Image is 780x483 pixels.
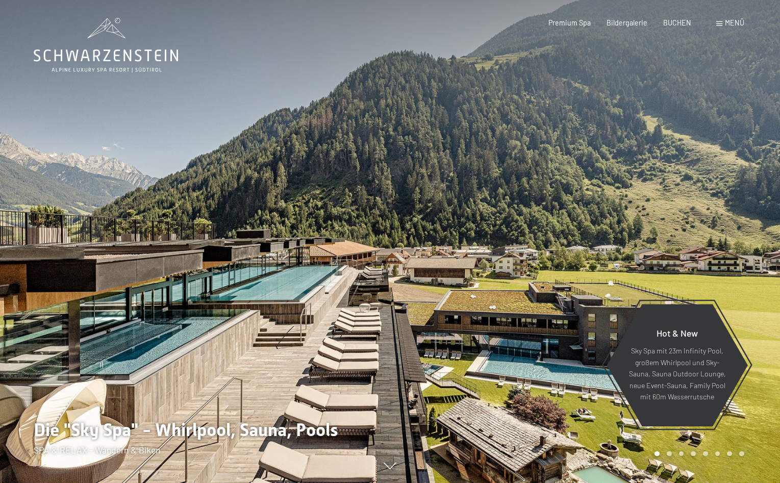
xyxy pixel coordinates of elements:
[691,451,696,456] div: Carousel Page 4
[725,18,744,27] span: Menü
[651,451,744,456] div: Carousel Pagination
[655,451,660,456] div: Carousel Page 1 (Current Slide)
[667,451,672,456] div: Carousel Page 2
[663,18,691,27] a: BUCHEN
[739,451,744,456] div: Carousel Page 8
[727,451,732,456] div: Carousel Page 7
[628,345,726,403] p: Sky Spa mit 23m Infinity Pool, großem Whirlpool und Sky-Sauna, Sauna Outdoor Lounge, neue Event-S...
[657,327,698,339] span: Hot & New
[715,451,720,456] div: Carousel Page 6
[548,18,591,27] a: Premium Spa
[703,451,708,456] div: Carousel Page 5
[607,18,647,27] a: Bildergalerie
[606,303,748,427] a: Hot & New Sky Spa mit 23m Infinity Pool, großem Whirlpool und Sky-Sauna, Sauna Outdoor Lounge, ne...
[679,451,684,456] div: Carousel Page 3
